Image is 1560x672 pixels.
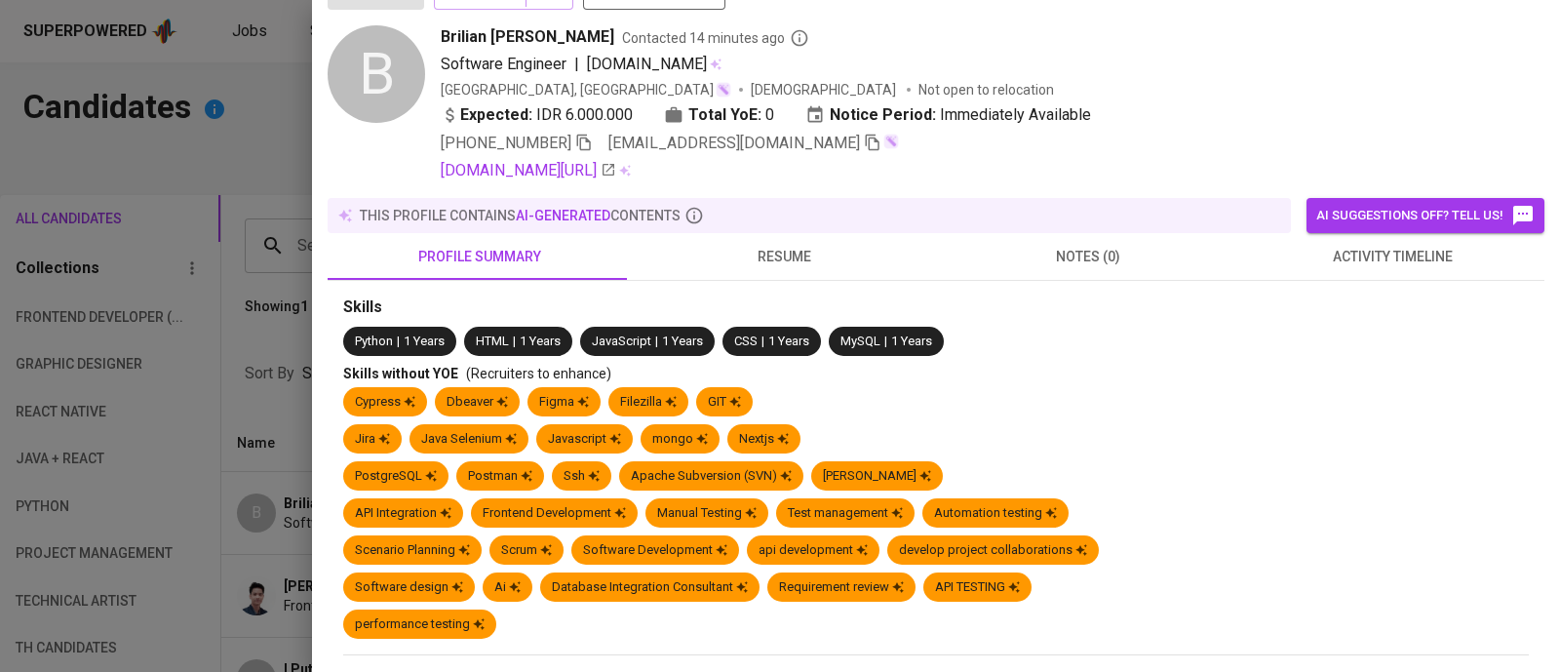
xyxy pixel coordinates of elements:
[620,393,677,412] div: Filezilla
[441,103,633,127] div: IDR 6.000.000
[441,25,614,49] span: Brilian [PERSON_NAME]
[840,334,880,348] span: MySQL
[516,208,610,223] span: AI-generated
[355,467,437,486] div: PostgreSQL
[355,578,463,597] div: Software design
[360,206,681,225] p: this profile contains contents
[441,134,571,152] span: [PHONE_NUMBER]
[548,430,621,449] div: Javascript
[918,80,1054,99] p: Not open to relocation
[934,504,1057,523] div: Automation testing
[805,103,1091,127] div: Immediately Available
[539,393,589,412] div: Figma
[734,334,758,348] span: CSS
[662,334,703,348] span: 1 Years
[343,366,458,381] span: Skills without YOE
[355,541,470,560] div: Scenario Planning
[708,393,741,412] div: GIT
[583,541,727,560] div: Software Development
[460,103,532,127] b: Expected:
[788,504,903,523] div: Test management
[790,28,809,48] svg: By Batam recruiter
[483,504,626,523] div: Frontend Development
[823,467,931,486] div: [PERSON_NAME]
[883,134,899,149] img: magic_wand.svg
[608,134,860,152] span: [EMAIL_ADDRESS][DOMAIN_NAME]
[447,393,508,412] div: Dbeaver
[355,430,390,449] div: Jira
[574,53,579,76] span: |
[397,333,400,351] span: |
[494,578,521,597] div: Ai
[513,333,516,351] span: |
[564,467,600,486] div: Ssh
[655,333,658,351] span: |
[643,245,924,269] span: resume
[765,103,774,127] span: 0
[552,578,748,597] div: Database Integration Consultant
[404,334,445,348] span: 1 Years
[688,103,761,127] b: Total YoE:
[592,334,651,348] span: JavaScript
[466,366,611,381] span: (Recruiters to enhance)
[501,541,552,560] div: Scrum
[657,504,757,523] div: Manual Testing
[759,541,868,560] div: api development
[339,245,620,269] span: profile summary
[891,334,932,348] span: 1 Years
[751,80,899,99] span: [DEMOGRAPHIC_DATA]
[355,504,451,523] div: API Integration
[476,334,509,348] span: HTML
[830,103,936,127] b: Notice Period:
[652,430,708,449] div: mongo
[441,80,731,99] div: [GEOGRAPHIC_DATA], [GEOGRAPHIC_DATA]
[587,55,707,73] span: [DOMAIN_NAME]
[343,296,1529,319] div: Skills
[468,467,532,486] div: Postman
[1316,204,1535,227] span: AI suggestions off? Tell us!
[1306,198,1544,233] button: AI suggestions off? Tell us!
[1252,245,1533,269] span: activity timeline
[441,55,566,73] span: Software Engineer
[421,430,517,449] div: Java Selenium
[935,578,1020,597] div: API TESTING
[355,393,415,412] div: Cypress
[355,615,485,634] div: performance testing
[899,541,1087,560] div: develop project collaborations
[761,333,764,351] span: |
[716,82,731,98] img: magic_wand.svg
[884,333,887,351] span: |
[779,578,904,597] div: Requirement review
[355,334,393,348] span: Python
[948,245,1228,269] span: notes (0)
[739,430,789,449] div: Nextjs
[631,467,792,486] div: Apache Subversion (SVN)
[328,25,425,123] div: B
[520,334,561,348] span: 1 Years
[768,334,809,348] span: 1 Years
[441,159,616,182] a: [DOMAIN_NAME][URL]
[622,28,809,48] span: Contacted 14 minutes ago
